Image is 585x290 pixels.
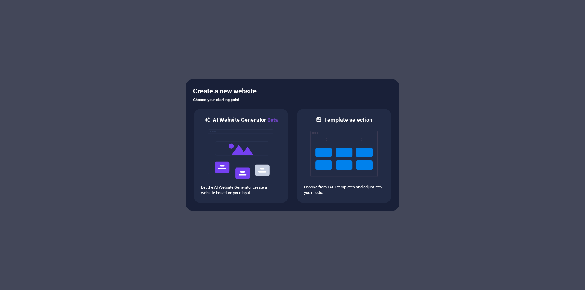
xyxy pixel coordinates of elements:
[193,108,289,204] div: AI Website GeneratorBetaaiLet the AI Website Generator create a website based on your input.
[266,117,278,123] span: Beta
[213,116,278,124] h6: AI Website Generator
[296,108,392,204] div: Template selectionChoose from 150+ templates and adjust it to you needs.
[304,184,384,195] p: Choose from 150+ templates and adjust it to you needs.
[207,124,275,185] img: ai
[193,96,392,103] h6: Choose your starting point
[201,185,281,196] p: Let the AI Website Generator create a website based on your input.
[324,116,372,124] h6: Template selection
[193,86,392,96] h5: Create a new website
